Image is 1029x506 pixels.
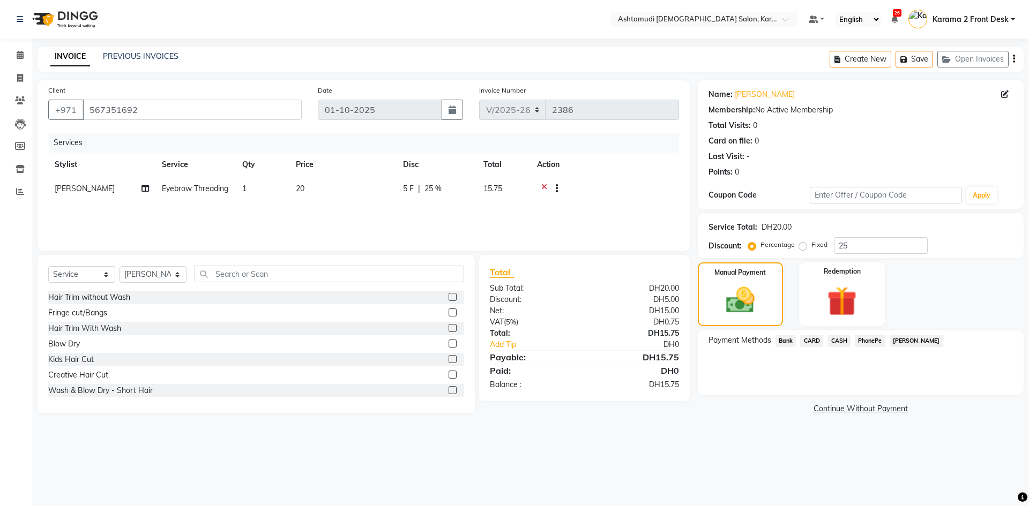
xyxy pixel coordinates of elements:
[48,323,121,334] div: Hair Trim With Wash
[709,335,771,346] span: Payment Methods
[709,120,751,131] div: Total Visits:
[800,335,823,347] span: CARD
[318,86,332,95] label: Date
[584,316,687,328] div: DH0.75
[709,222,757,233] div: Service Total:
[827,335,851,347] span: CASH
[818,283,866,320] img: _gift.svg
[908,10,927,28] img: Karama 2 Front Desk
[477,153,531,177] th: Total
[482,305,584,316] div: Net:
[717,284,764,316] img: _cash.svg
[709,89,733,100] div: Name:
[48,292,130,303] div: Hair Trim without Wash
[824,267,861,276] label: Redemption
[893,9,901,17] span: 26
[747,151,750,162] div: -
[490,267,514,278] span: Total
[762,222,792,233] div: DH20.00
[709,104,1013,116] div: No Active Membership
[418,183,420,194] span: |
[830,51,891,67] button: Create New
[482,283,584,294] div: Sub Total:
[482,339,601,350] a: Add Tip
[584,379,687,390] div: DH15.75
[601,339,687,350] div: DH0
[714,268,766,277] label: Manual Payment
[296,184,304,193] span: 20
[584,351,687,364] div: DH15.75
[735,89,795,100] a: [PERSON_NAME]
[48,385,153,396] div: Wash & Blow Dry - Short Hair
[709,190,810,201] div: Coupon Code
[242,184,247,193] span: 1
[896,51,933,67] button: Save
[482,364,584,377] div: Paid:
[48,307,107,319] div: Fringe cut/Bangs
[584,294,687,305] div: DH5.00
[753,120,757,131] div: 0
[482,316,584,328] div: ( )
[890,335,943,347] span: [PERSON_NAME]
[482,351,584,364] div: Payable:
[584,305,687,316] div: DH15.00
[490,317,504,327] span: VAT
[162,184,228,193] span: Eyebrow Threading
[403,183,414,194] span: 5 F
[482,379,584,390] div: Balance :
[709,151,744,162] div: Last Visit:
[289,153,397,177] th: Price
[760,240,795,250] label: Percentage
[709,240,742,252] div: Discount:
[479,86,526,95] label: Invoice Number
[811,240,827,250] label: Fixed
[937,51,1009,67] button: Open Invoices
[49,133,687,153] div: Services
[195,266,464,282] input: Search or Scan
[236,153,289,177] th: Qty
[482,328,584,339] div: Total:
[48,100,84,120] button: +971
[700,403,1021,414] a: Continue Without Payment
[48,338,80,350] div: Blow Dry
[482,294,584,305] div: Discount:
[709,104,755,116] div: Membership:
[584,364,687,377] div: DH0
[83,100,302,120] input: Search by Name/Mobile/Email/Code
[709,167,733,178] div: Points:
[103,51,178,61] a: PREVIOUS INVOICES
[891,14,898,24] a: 26
[506,318,516,326] span: 5%
[27,4,101,34] img: logo
[855,335,885,347] span: PhonePe
[776,335,796,347] span: Bank
[709,135,752,147] div: Card on file:
[424,183,442,194] span: 25 %
[155,153,236,177] th: Service
[48,369,108,381] div: Creative Hair Cut
[584,283,687,294] div: DH20.00
[933,14,1009,25] span: Karama 2 Front Desk
[584,328,687,339] div: DH15.75
[48,153,155,177] th: Stylist
[483,184,502,193] span: 15.75
[966,187,997,203] button: Apply
[531,153,679,177] th: Action
[755,135,759,147] div: 0
[50,47,90,66] a: INVOICE
[397,153,477,177] th: Disc
[48,86,65,95] label: Client
[810,187,962,203] input: Enter Offer / Coupon Code
[48,354,94,365] div: Kids Hair Cut
[735,167,739,178] div: 0
[55,184,115,193] span: [PERSON_NAME]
